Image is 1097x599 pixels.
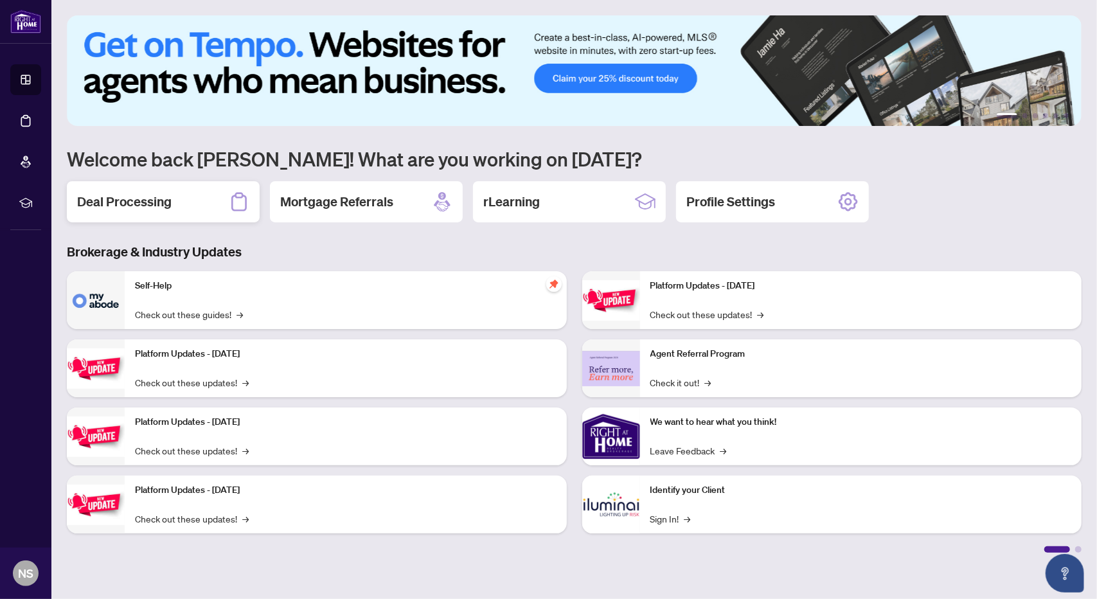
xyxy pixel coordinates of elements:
[997,113,1017,118] button: 1
[67,485,125,525] img: Platform Updates - July 8, 2025
[242,443,249,458] span: →
[546,276,562,292] span: pushpin
[242,512,249,526] span: →
[67,15,1082,126] img: Slide 0
[10,10,41,33] img: logo
[582,407,640,465] img: We want to hear what you think!
[483,193,540,211] h2: rLearning
[77,193,172,211] h2: Deal Processing
[135,347,557,361] p: Platform Updates - [DATE]
[650,375,711,389] a: Check it out!→
[135,443,249,458] a: Check out these updates!→
[280,193,393,211] h2: Mortgage Referrals
[758,307,764,321] span: →
[582,280,640,321] img: Platform Updates - June 23, 2025
[1043,113,1048,118] button: 4
[242,375,249,389] span: →
[650,347,1072,361] p: Agent Referral Program
[67,147,1082,171] h1: Welcome back [PERSON_NAME]! What are you working on [DATE]?
[135,512,249,526] a: Check out these updates!→
[135,415,557,429] p: Platform Updates - [DATE]
[1022,113,1028,118] button: 2
[1064,113,1069,118] button: 6
[1053,113,1058,118] button: 5
[236,307,243,321] span: →
[582,476,640,533] img: Identify your Client
[67,271,125,329] img: Self-Help
[720,443,727,458] span: →
[650,483,1072,497] p: Identify your Client
[67,416,125,457] img: Platform Updates - July 21, 2025
[650,443,727,458] a: Leave Feedback→
[67,243,1082,261] h3: Brokerage & Industry Updates
[582,351,640,386] img: Agent Referral Program
[1033,113,1038,118] button: 3
[135,307,243,321] a: Check out these guides!→
[650,307,764,321] a: Check out these updates!→
[650,279,1072,293] p: Platform Updates - [DATE]
[686,193,775,211] h2: Profile Settings
[650,415,1072,429] p: We want to hear what you think!
[650,512,691,526] a: Sign In!→
[135,375,249,389] a: Check out these updates!→
[705,375,711,389] span: →
[1046,554,1084,593] button: Open asap
[18,564,33,582] span: NS
[67,348,125,389] img: Platform Updates - September 16, 2025
[135,483,557,497] p: Platform Updates - [DATE]
[135,279,557,293] p: Self-Help
[684,512,691,526] span: →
